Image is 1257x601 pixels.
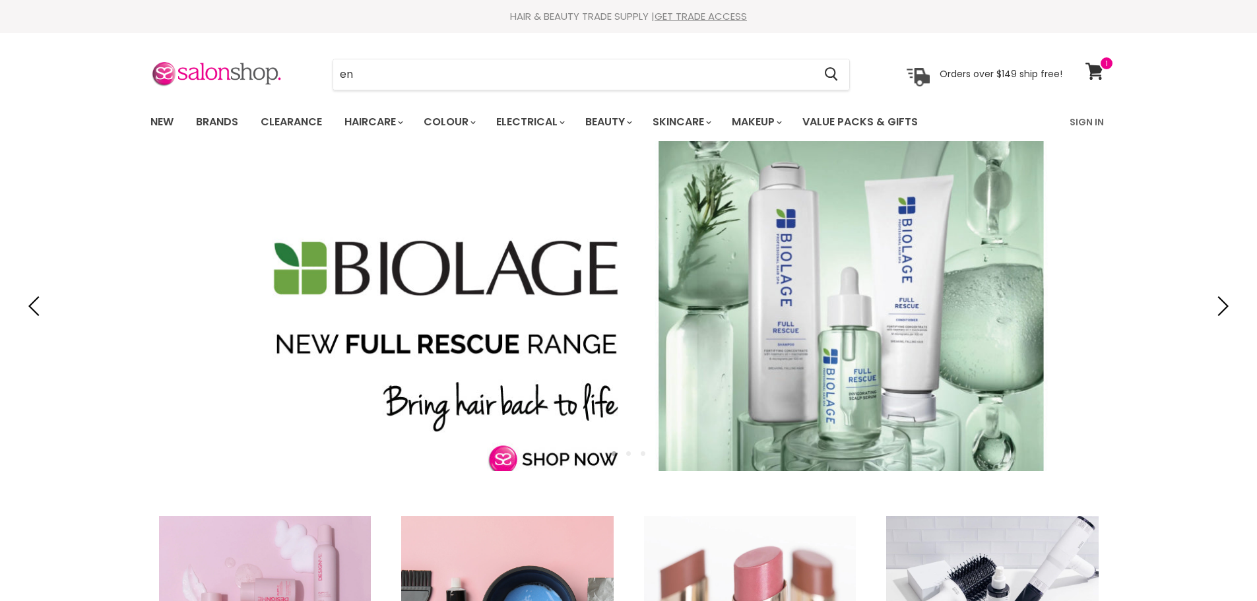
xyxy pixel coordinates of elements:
[1062,108,1112,136] a: Sign In
[333,59,850,90] form: Product
[1208,293,1234,319] button: Next
[333,59,814,90] input: Search
[575,108,640,136] a: Beauty
[722,108,790,136] a: Makeup
[792,108,928,136] a: Value Packs & Gifts
[335,108,411,136] a: Haircare
[134,103,1124,141] nav: Main
[643,108,719,136] a: Skincare
[141,108,183,136] a: New
[655,9,747,23] a: GET TRADE ACCESS
[251,108,332,136] a: Clearance
[414,108,484,136] a: Colour
[23,293,49,319] button: Previous
[641,451,645,456] li: Page dot 3
[134,10,1124,23] div: HAIR & BEAUTY TRADE SUPPLY |
[612,451,616,456] li: Page dot 1
[626,451,631,456] li: Page dot 2
[486,108,573,136] a: Electrical
[940,68,1062,80] p: Orders over $149 ship free!
[186,108,248,136] a: Brands
[141,103,995,141] ul: Main menu
[814,59,849,90] button: Search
